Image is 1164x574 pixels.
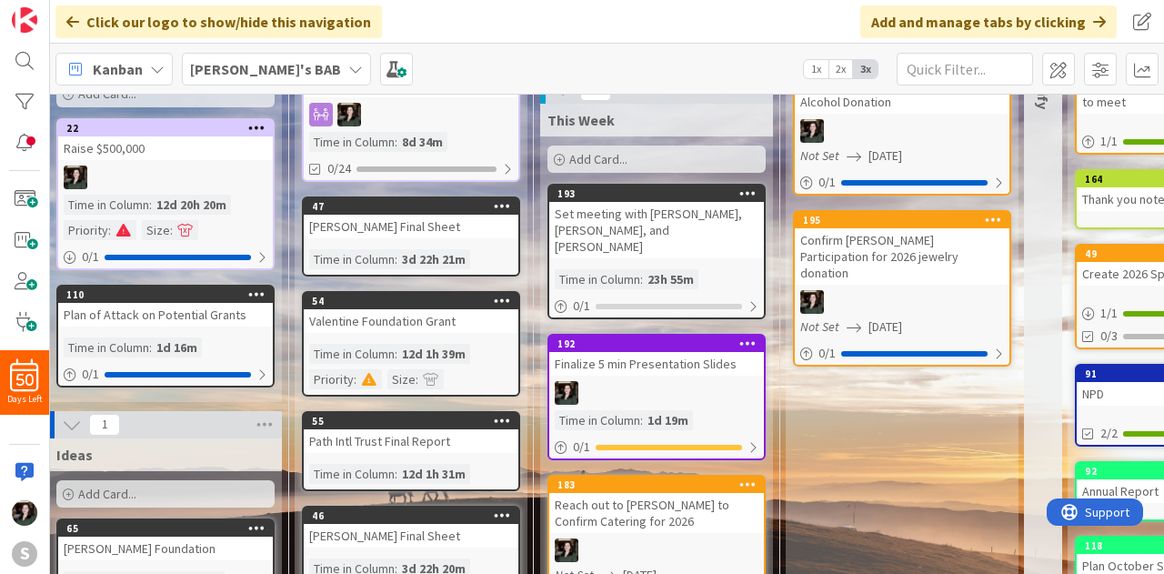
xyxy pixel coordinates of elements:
[304,524,518,548] div: [PERSON_NAME] Final Sheet
[868,146,902,166] span: [DATE]
[643,410,693,430] div: 1d 19m
[304,198,518,215] div: 47
[12,7,37,33] img: Visit kanbanzone.com
[58,537,273,560] div: [PERSON_NAME] Foundation
[549,381,764,405] div: AB
[803,214,1009,227] div: 195
[304,429,518,453] div: Path Intl Trust Final Report
[149,337,152,357] span: :
[795,342,1009,365] div: 0/1
[395,464,397,484] span: :
[149,195,152,215] span: :
[868,317,902,337] span: [DATE]
[38,3,83,25] span: Support
[58,166,273,189] div: AB
[557,337,764,350] div: 192
[549,436,764,458] div: 0/1
[78,486,136,502] span: Add Card...
[304,293,518,333] div: 54Valentine Foundation Grant
[1100,327,1118,346] span: 0/3
[66,122,273,135] div: 22
[860,5,1117,38] div: Add and manage tabs by clicking
[12,541,37,567] div: S
[397,464,470,484] div: 12d 1h 31m
[190,60,341,78] b: [PERSON_NAME]'s BAB
[547,111,615,129] span: This Week
[304,198,518,238] div: 47[PERSON_NAME] Final Sheet
[58,246,273,268] div: 0/1
[58,287,273,327] div: 110Plan of Attack on Potential Grants
[82,247,99,267] span: 0 / 1
[354,369,356,389] span: :
[800,147,839,164] i: Not Set
[58,120,273,160] div: 22Raise $500,000
[312,509,518,522] div: 46
[312,415,518,428] div: 55
[142,220,170,240] div: Size
[640,269,643,289] span: :
[555,410,640,430] div: Time in Column
[170,220,173,240] span: :
[304,413,518,453] div: 55Path Intl Trust Final Report
[795,119,1009,143] div: AB
[66,288,273,301] div: 110
[304,413,518,429] div: 55
[555,381,578,405] img: AB
[58,303,273,327] div: Plan of Attack on Potential Grants
[640,410,643,430] span: :
[304,103,518,126] div: AB
[395,344,397,364] span: :
[397,249,470,269] div: 3d 22h 21m
[549,186,764,202] div: 193
[549,477,764,493] div: 183
[327,159,351,178] span: 0/24
[549,493,764,533] div: Reach out to [PERSON_NAME] to Confirm Catering for 2026
[1100,132,1118,151] span: 1 / 1
[93,58,143,80] span: Kanban
[573,438,590,457] span: 0 / 1
[800,290,824,314] img: AB
[416,369,418,389] span: :
[1100,304,1118,323] span: 1 / 1
[12,500,37,526] img: AB
[555,539,578,562] img: AB
[795,212,1009,285] div: 195Confirm [PERSON_NAME] Participation for 2026 jewelry donation
[304,293,518,309] div: 54
[818,173,836,192] span: 0 / 1
[549,186,764,258] div: 193Set meeting with [PERSON_NAME], [PERSON_NAME], and [PERSON_NAME]
[58,136,273,160] div: Raise $500,000
[64,337,149,357] div: Time in Column
[828,60,853,78] span: 2x
[804,60,828,78] span: 1x
[16,374,34,387] span: 50
[1100,424,1118,443] span: 2/2
[304,508,518,524] div: 46
[795,228,1009,285] div: Confirm [PERSON_NAME] Participation for 2026 jewelry donation
[66,522,273,535] div: 65
[549,295,764,317] div: 0/1
[304,215,518,238] div: [PERSON_NAME] Final Sheet
[387,369,416,389] div: Size
[555,269,640,289] div: Time in Column
[58,363,273,386] div: 0/1
[337,103,361,126] img: AB
[397,344,470,364] div: 12d 1h 39m
[309,344,395,364] div: Time in Column
[549,336,764,376] div: 192Finalize 5 min Presentation Slides
[64,195,149,215] div: Time in Column
[58,520,273,560] div: 65[PERSON_NAME] Foundation
[795,171,1009,194] div: 0/1
[152,337,202,357] div: 1d 16m
[64,220,108,240] div: Priority
[309,369,354,389] div: Priority
[549,336,764,352] div: 192
[309,464,395,484] div: Time in Column
[549,539,764,562] div: AB
[800,318,839,335] i: Not Set
[395,132,397,152] span: :
[573,297,590,316] span: 0 / 1
[569,151,627,167] span: Add Card...
[549,477,764,533] div: 183Reach out to [PERSON_NAME] to Confirm Catering for 2026
[549,352,764,376] div: Finalize 5 min Presentation Slides
[795,290,1009,314] div: AB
